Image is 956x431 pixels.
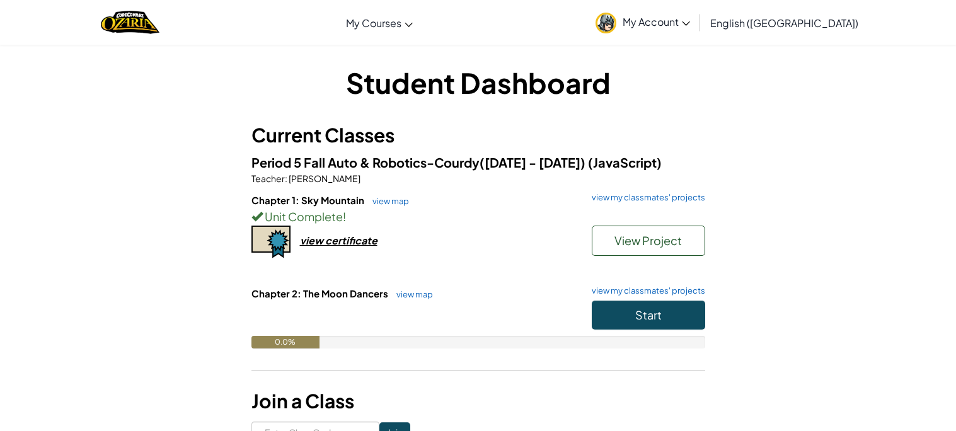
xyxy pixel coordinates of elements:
a: English ([GEOGRAPHIC_DATA]) [704,6,865,40]
span: [PERSON_NAME] [287,173,360,184]
span: Teacher [251,173,285,184]
span: Chapter 1: Sky Mountain [251,194,366,206]
a: view certificate [251,234,377,247]
div: view certificate [300,234,377,247]
h3: Current Classes [251,121,705,149]
img: certificate-icon.png [251,226,291,258]
span: My Account [623,15,690,28]
a: My Account [589,3,696,42]
a: view my classmates' projects [585,193,705,202]
img: Home [101,9,159,35]
a: My Courses [340,6,419,40]
span: My Courses [346,16,401,30]
span: ! [343,209,346,224]
button: Start [592,301,705,330]
span: Start [635,307,662,322]
a: view map [390,289,433,299]
a: view my classmates' projects [585,287,705,295]
span: English ([GEOGRAPHIC_DATA]) [710,16,858,30]
h3: Join a Class [251,387,705,415]
a: Ozaria by CodeCombat logo [101,9,159,35]
a: view map [366,196,409,206]
span: Chapter 2: The Moon Dancers [251,287,390,299]
div: 0.0% [251,336,320,348]
span: (JavaScript) [588,154,662,170]
button: View Project [592,226,705,256]
img: avatar [596,13,616,33]
span: View Project [614,233,682,248]
span: Unit Complete [263,209,343,224]
span: Period 5 Fall Auto & Robotics-Courdy([DATE] - [DATE]) [251,154,588,170]
h1: Student Dashboard [251,63,705,102]
span: : [285,173,287,184]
